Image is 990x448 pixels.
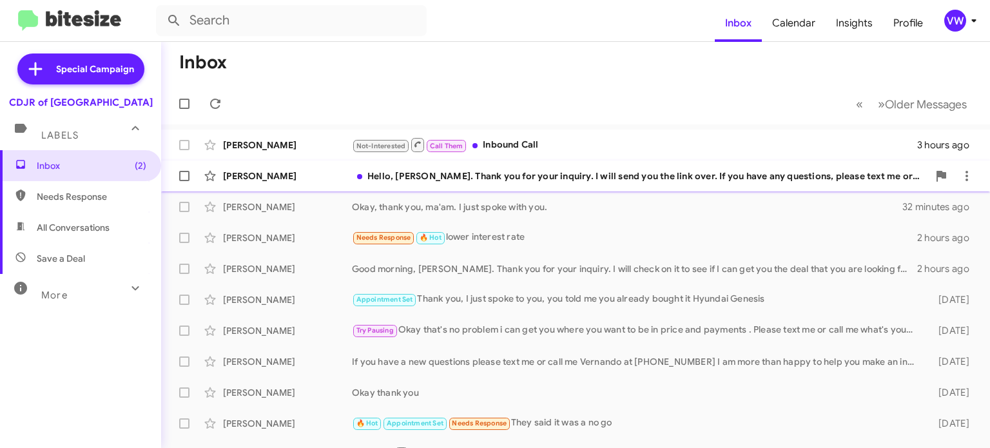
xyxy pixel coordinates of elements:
[933,10,976,32] button: vw
[37,252,85,265] span: Save a Deal
[223,170,352,182] div: [PERSON_NAME]
[922,324,980,337] div: [DATE]
[849,91,975,117] nav: Page navigation example
[878,96,885,112] span: »
[356,419,378,427] span: 🔥 Hot
[135,159,146,172] span: (2)
[352,200,902,213] div: Okay, thank you, ma'am. I just spoke with you.
[922,355,980,368] div: [DATE]
[352,355,922,368] div: If you have a new questions please text me or call me Vernando at [PHONE_NUMBER] I am more than h...
[356,295,413,304] span: Appointment Set
[352,230,917,245] div: lower interest rate
[352,262,917,275] div: Good morning, [PERSON_NAME]. Thank you for your inquiry. I will check on it to see if I can get y...
[356,326,394,335] span: Try Pausing
[902,200,980,213] div: 32 minutes ago
[885,97,967,112] span: Older Messages
[848,91,871,117] button: Previous
[352,323,922,338] div: Okay that's no problem i can get you where you want to be in price and payments . Please text me ...
[762,5,826,42] a: Calendar
[223,324,352,337] div: [PERSON_NAME]
[883,5,933,42] a: Profile
[37,190,146,203] span: Needs Response
[9,96,153,109] div: CDJR of [GEOGRAPHIC_DATA]
[41,130,79,141] span: Labels
[352,170,928,182] div: Hello, [PERSON_NAME]. Thank you for your inquiry. I will send you the link over. If you have any ...
[223,262,352,275] div: [PERSON_NAME]
[352,386,922,399] div: Okay thank you
[37,221,110,234] span: All Conversations
[352,292,922,307] div: Thank you, I just spoke to you, you told me you already bought it Hyundai Genesis
[223,386,352,399] div: [PERSON_NAME]
[452,419,507,427] span: Needs Response
[223,139,352,151] div: [PERSON_NAME]
[56,63,134,75] span: Special Campaign
[356,233,411,242] span: Needs Response
[223,200,352,213] div: [PERSON_NAME]
[17,54,144,84] a: Special Campaign
[156,5,427,36] input: Search
[420,233,442,242] span: 🔥 Hot
[356,142,406,150] span: Not-Interested
[917,262,980,275] div: 2 hours ago
[223,231,352,244] div: [PERSON_NAME]
[179,52,227,73] h1: Inbox
[223,355,352,368] div: [PERSON_NAME]
[922,417,980,430] div: [DATE]
[917,139,980,151] div: 3 hours ago
[826,5,883,42] a: Insights
[37,159,146,172] span: Inbox
[922,293,980,306] div: [DATE]
[922,386,980,399] div: [DATE]
[715,5,762,42] a: Inbox
[387,419,443,427] span: Appointment Set
[430,142,463,150] span: Call Them
[944,10,966,32] div: vw
[223,417,352,430] div: [PERSON_NAME]
[223,293,352,306] div: [PERSON_NAME]
[352,416,922,431] div: They said it was a no go
[41,289,68,301] span: More
[352,137,917,153] div: Inbound Call
[856,96,863,112] span: «
[917,231,980,244] div: 2 hours ago
[870,91,975,117] button: Next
